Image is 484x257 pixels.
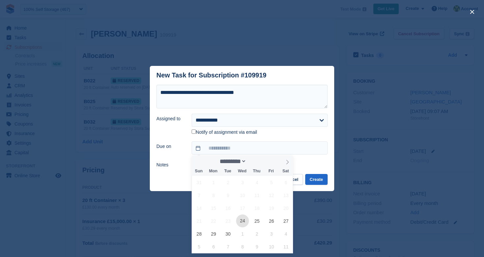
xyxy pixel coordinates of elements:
[222,240,234,253] span: October 7, 2025
[280,176,292,189] span: September 6, 2025
[280,202,292,214] span: September 20, 2025
[264,169,279,173] span: Fri
[265,176,278,189] span: September 5, 2025
[207,214,220,227] span: September 22, 2025
[192,169,206,173] span: Sun
[193,189,205,202] span: September 7, 2025
[265,227,278,240] span: October 3, 2025
[280,189,292,202] span: September 13, 2025
[217,158,246,165] select: Month
[236,202,249,214] span: September 17, 2025
[192,129,257,135] label: Notify of assignment via email
[221,169,235,173] span: Tue
[467,7,477,17] button: close
[265,202,278,214] span: September 19, 2025
[236,214,249,227] span: September 24, 2025
[222,202,234,214] span: September 16, 2025
[280,214,292,227] span: September 27, 2025
[236,227,249,240] span: October 1, 2025
[156,71,266,79] div: New Task for Subscription #109919
[279,169,293,173] span: Sat
[265,240,278,253] span: October 10, 2025
[222,227,234,240] span: September 30, 2025
[193,240,205,253] span: October 5, 2025
[251,214,263,227] span: September 25, 2025
[156,115,184,122] label: Assigned to
[193,227,205,240] span: September 28, 2025
[236,176,249,189] span: September 3, 2025
[250,169,264,173] span: Thu
[246,158,267,165] input: Year
[236,189,249,202] span: September 10, 2025
[222,176,234,189] span: September 2, 2025
[222,214,234,227] span: September 23, 2025
[265,214,278,227] span: September 26, 2025
[156,143,184,150] label: Due on
[192,129,196,134] input: Notify of assignment via email
[207,240,220,253] span: October 6, 2025
[207,176,220,189] span: September 1, 2025
[156,161,184,168] label: Notes
[207,227,220,240] span: September 29, 2025
[222,189,234,202] span: September 9, 2025
[251,240,263,253] span: October 9, 2025
[207,189,220,202] span: September 8, 2025
[193,202,205,214] span: September 14, 2025
[251,176,263,189] span: September 4, 2025
[193,214,205,227] span: September 21, 2025
[235,169,250,173] span: Wed
[265,189,278,202] span: September 12, 2025
[280,227,292,240] span: October 4, 2025
[193,176,205,189] span: August 31, 2025
[251,202,263,214] span: September 18, 2025
[251,189,263,202] span: September 11, 2025
[236,240,249,253] span: October 8, 2025
[305,174,328,185] button: Create
[280,240,292,253] span: October 11, 2025
[207,202,220,214] span: September 15, 2025
[251,227,263,240] span: October 2, 2025
[206,169,221,173] span: Mon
